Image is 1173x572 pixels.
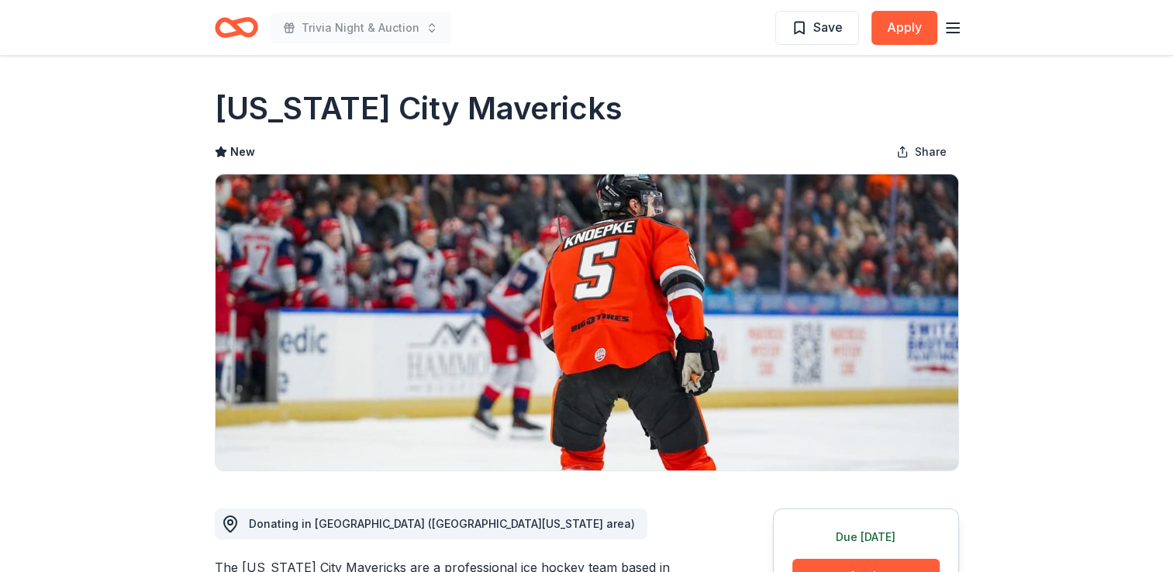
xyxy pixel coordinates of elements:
[884,136,959,167] button: Share
[871,11,937,45] button: Apply
[302,19,419,37] span: Trivia Night & Auction
[813,17,843,37] span: Save
[215,87,623,130] h1: [US_STATE] City Mavericks
[215,9,258,46] a: Home
[230,143,255,161] span: New
[792,528,940,546] div: Due [DATE]
[249,517,635,530] span: Donating in [GEOGRAPHIC_DATA] ([GEOGRAPHIC_DATA][US_STATE] area)
[915,143,947,161] span: Share
[216,174,958,470] img: Image for Kansas City Mavericks
[775,11,859,45] button: Save
[271,12,450,43] button: Trivia Night & Auction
